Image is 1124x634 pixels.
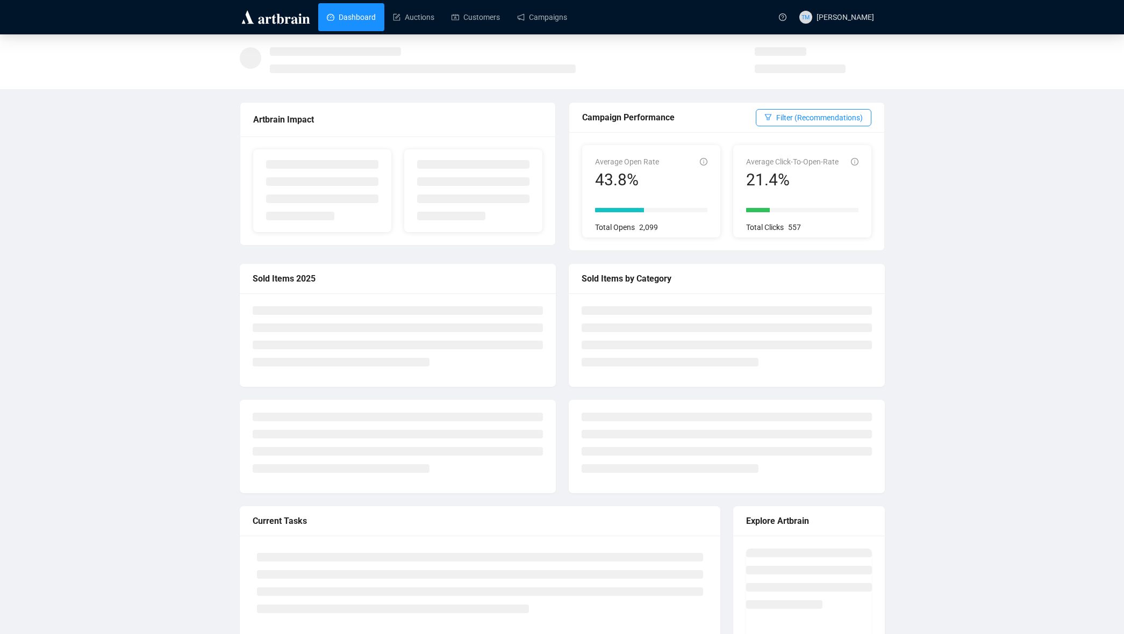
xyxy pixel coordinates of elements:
span: info-circle [700,158,707,165]
a: Dashboard [327,3,376,31]
span: info-circle [851,158,858,165]
button: Filter (Recommendations) [756,109,871,126]
div: Sold Items 2025 [253,272,543,285]
a: Campaigns [517,3,567,31]
span: filter [764,113,772,121]
span: question-circle [779,13,786,21]
span: 557 [788,223,801,232]
span: Total Opens [595,223,635,232]
img: logo [240,9,312,26]
span: [PERSON_NAME] [817,13,874,21]
a: Auctions [393,3,434,31]
div: 21.4% [746,170,839,190]
div: Explore Artbrain [746,514,872,528]
span: Total Clicks [746,223,784,232]
span: Average Click-To-Open-Rate [746,157,839,166]
div: 43.8% [595,170,659,190]
span: 2,099 [639,223,658,232]
div: Campaign Performance [582,111,756,124]
span: TM [801,12,810,21]
a: Customers [452,3,500,31]
div: Artbrain Impact [253,113,542,126]
div: Sold Items by Category [582,272,872,285]
span: Filter (Recommendations) [776,112,863,124]
span: Average Open Rate [595,157,659,166]
div: Current Tasks [253,514,707,528]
